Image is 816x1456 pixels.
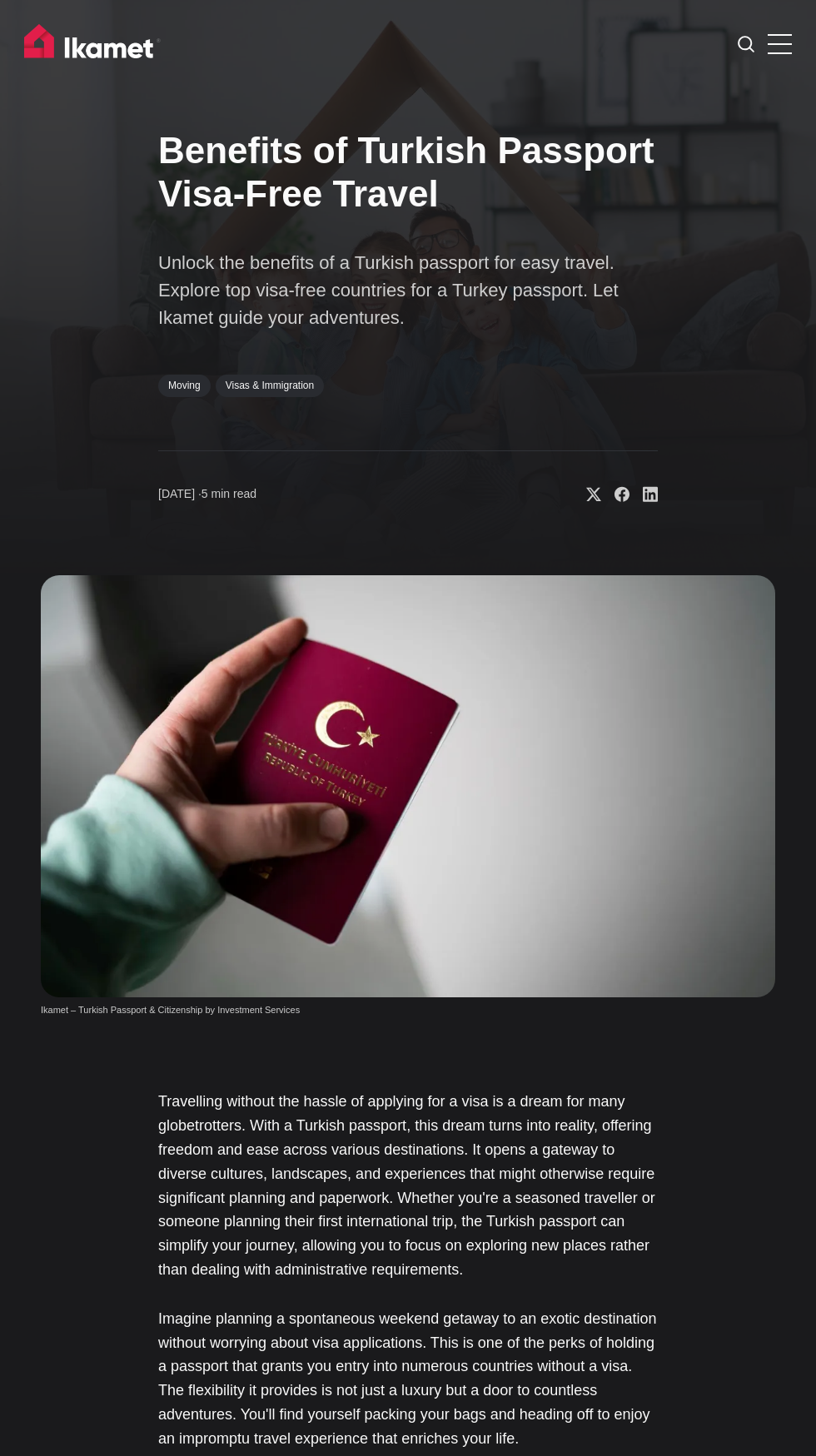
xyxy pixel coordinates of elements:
[158,375,211,396] a: Moving
[216,375,324,396] a: Visas & Immigration
[158,1090,658,1281] p: Travelling without the hassle of applying for a visa is a dream for many globetrotters. With a Tu...
[158,487,202,500] span: [DATE] ∙
[629,486,658,503] a: Share on Linkedin
[158,129,658,217] h1: Benefits of Turkish Passport Visa-Free Travel
[41,575,775,997] img: Ikamet – Turkish passport in hand Turkish passport in hand
[573,486,601,503] a: Share on X
[24,24,161,66] img: Ikamet home
[601,486,629,503] a: Share on Facebook
[158,486,256,503] time: 5 min read
[158,1307,658,1451] p: Imagine planning a spontaneous weekend getaway to an exotic destination without worrying about vi...
[41,1005,300,1015] span: Ikamet – Turkish Passport & Citizenship by Investment Services
[158,249,658,331] p: Unlock the benefits of a Turkish passport for easy travel. Explore top visa-free countries for a ...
